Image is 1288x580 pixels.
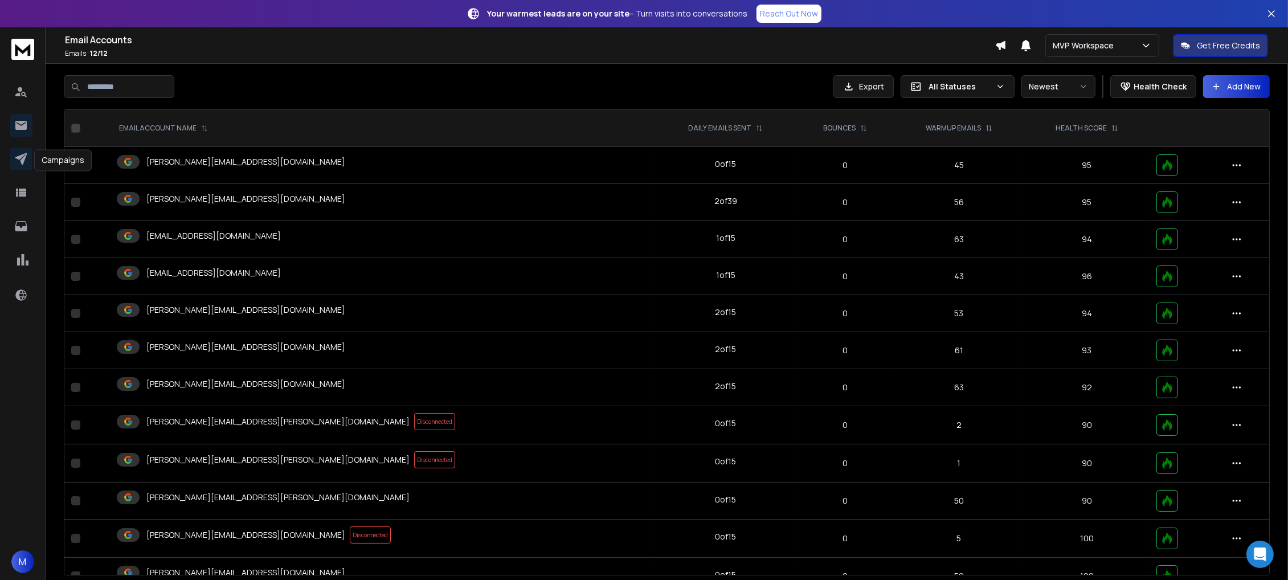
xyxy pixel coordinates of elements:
p: DAILY EMAILS SENT [688,124,751,133]
div: EMAIL ACCOUNT NAME [119,124,208,133]
div: 2 of 15 [715,381,736,392]
div: 2 of 39 [714,195,737,207]
p: Reach Out Now [760,8,818,19]
p: [EMAIL_ADDRESS][DOMAIN_NAME] [146,230,281,242]
p: 0 [804,533,886,544]
td: 95 [1024,184,1149,221]
button: M [11,550,34,573]
p: [PERSON_NAME][EMAIL_ADDRESS][DOMAIN_NAME] [146,193,345,205]
button: Add New [1203,75,1270,98]
td: 45 [893,147,1024,184]
p: [PERSON_NAME][EMAIL_ADDRESS][DOMAIN_NAME] [146,156,345,168]
span: Disconnected [414,413,455,430]
p: 0 [804,308,886,319]
td: 96 [1024,258,1149,295]
div: 0 of 15 [715,456,736,467]
p: [PERSON_NAME][EMAIL_ADDRESS][DOMAIN_NAME] [146,378,345,390]
div: 0 of 15 [715,531,736,542]
p: 0 [804,271,886,282]
td: 94 [1024,221,1149,258]
button: Get Free Credits [1173,34,1268,57]
td: 61 [893,332,1024,369]
p: 0 [804,495,886,507]
p: – Turn visits into conversations [487,8,747,19]
div: 2 of 15 [715,344,736,355]
p: MVP Workspace [1053,40,1118,51]
p: [PERSON_NAME][EMAIL_ADDRESS][DOMAIN_NAME] [146,567,345,578]
td: 50 [893,483,1024,520]
td: 63 [893,221,1024,258]
a: Reach Out Now [757,5,821,23]
div: 2 of 15 [715,307,736,318]
p: [PERSON_NAME][EMAIL_ADDRESS][DOMAIN_NAME] [146,304,345,316]
div: Campaigns [34,150,92,171]
p: All Statuses [929,81,991,92]
td: 2 [893,406,1024,444]
p: Health Check [1134,81,1187,92]
td: 43 [893,258,1024,295]
button: Export [833,75,894,98]
td: 95 [1024,147,1149,184]
p: 0 [804,419,886,431]
div: Open Intercom Messenger [1246,541,1274,568]
span: 12 / 12 [90,48,108,58]
button: Health Check [1110,75,1196,98]
img: logo [11,39,34,60]
strong: Your warmest leads are on your site [487,8,629,19]
td: 94 [1024,295,1149,332]
p: 0 [804,234,886,245]
p: [PERSON_NAME][EMAIL_ADDRESS][PERSON_NAME][DOMAIN_NAME] [146,416,410,427]
td: 5 [893,520,1024,558]
p: 0 [804,345,886,356]
td: 100 [1024,520,1149,558]
p: 0 [804,458,886,469]
td: 63 [893,369,1024,406]
td: 90 [1024,406,1149,444]
p: BOUNCES [823,124,856,133]
p: 0 [804,197,886,208]
div: 1 of 15 [716,232,735,244]
span: Disconnected [350,526,391,544]
p: Get Free Credits [1197,40,1260,51]
div: 1 of 15 [716,269,735,281]
td: 53 [893,295,1024,332]
div: 0 of 15 [715,158,736,170]
td: 90 [1024,444,1149,483]
div: 0 of 15 [715,418,736,429]
span: Disconnected [414,451,455,468]
td: 56 [893,184,1024,221]
p: HEALTH SCORE [1056,124,1107,133]
p: 0 [804,382,886,393]
p: [PERSON_NAME][EMAIL_ADDRESS][DOMAIN_NAME] [146,529,345,541]
h1: Email Accounts [65,33,995,47]
p: Emails : [65,49,995,58]
p: WARMUP EMAILS [926,124,981,133]
p: 0 [804,160,886,171]
p: [PERSON_NAME][EMAIL_ADDRESS][DOMAIN_NAME] [146,341,345,353]
div: 0 of 15 [715,494,736,505]
td: 1 [893,444,1024,483]
button: Newest [1021,75,1095,98]
p: [EMAIL_ADDRESS][DOMAIN_NAME] [146,267,281,279]
td: 90 [1024,483,1149,520]
td: 92 [1024,369,1149,406]
td: 93 [1024,332,1149,369]
p: [PERSON_NAME][EMAIL_ADDRESS][PERSON_NAME][DOMAIN_NAME] [146,492,410,503]
p: [PERSON_NAME][EMAIL_ADDRESS][PERSON_NAME][DOMAIN_NAME] [146,454,410,465]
